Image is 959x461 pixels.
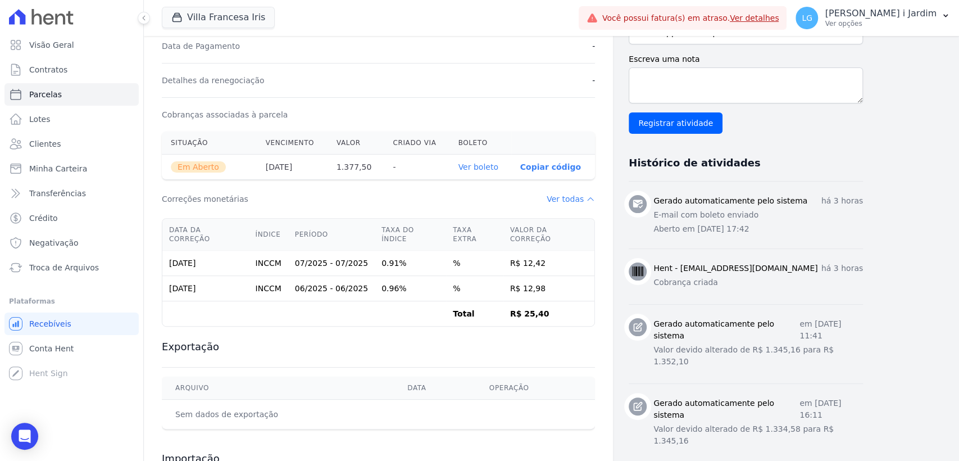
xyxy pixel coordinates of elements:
p: Valor devido alterado de R$ 1.334,58 para R$ 1.345,16 [653,423,863,447]
a: Minha Carteira [4,157,139,180]
th: Taxa do índice [375,219,446,251]
td: Total [446,301,503,327]
p: há 3 horas [821,195,863,207]
th: Operação [476,377,595,400]
span: Troca de Arquivos [29,262,99,273]
th: Período [288,219,375,251]
p: Valor devido alterado de R$ 1.345,16 para R$ 1.352,10 [653,344,863,368]
h3: Correções monetárias [162,193,248,205]
td: % [446,276,503,301]
a: Negativação [4,232,139,254]
p: [PERSON_NAME] i Jardim [825,8,937,19]
span: Negativação [29,237,79,248]
th: Índice [249,219,288,251]
span: Clientes [29,138,61,150]
a: Ver boleto [458,162,498,171]
th: Data [394,377,475,400]
td: R$ 12,42 [503,251,594,276]
a: Lotes [4,108,139,130]
td: 0.91% [375,251,446,276]
th: Taxa extra [446,219,503,251]
h3: Gerado automaticamente pelo sistema [653,318,799,342]
h3: Histórico de atividades [629,156,760,170]
a: Troca de Arquivos [4,256,139,279]
dt: Cobranças associadas à parcela [162,109,288,120]
dd: - [592,75,595,86]
span: Parcelas [29,89,62,100]
p: Cobrança criada [653,277,863,288]
a: Parcelas [4,83,139,106]
a: Transferências [4,182,139,205]
h3: Hent - [EMAIL_ADDRESS][DOMAIN_NAME] [653,263,817,274]
h3: Exportação [162,340,595,354]
th: [DATE] [257,155,328,180]
th: - [384,155,449,180]
span: Crédito [29,213,58,224]
div: Open Intercom Messenger [11,423,38,450]
a: Contratos [4,58,139,81]
span: Contratos [29,64,67,75]
td: INCCM [249,276,288,301]
td: 06/2025 - 06/2025 [288,276,375,301]
span: LG [802,14,812,22]
th: Valor da correção [503,219,594,251]
p: Aberto em [DATE] 17:42 [653,223,863,235]
a: Visão Geral [4,34,139,56]
span: Minha Carteira [29,163,87,174]
label: Escreva uma nota [629,53,863,65]
p: em [DATE] 16:11 [799,397,863,421]
a: Ver detalhes [730,13,779,22]
td: 0.96% [375,276,446,301]
dd: - [592,40,595,52]
p: em [DATE] 11:41 [799,318,863,342]
span: Lotes [29,114,51,125]
th: Valor [328,132,384,155]
h3: Gerado automaticamente pelo sistema [653,195,807,207]
td: [DATE] [162,276,249,301]
span: Você possui fatura(s) em atraso. [602,12,779,24]
a: Crédito [4,207,139,229]
p: E-mail com boleto enviado [653,209,863,221]
span: Visão Geral [29,39,74,51]
p: há 3 horas [821,263,863,274]
dd: Ver todas [547,193,595,205]
td: R$ 12,98 [503,276,594,301]
input: Registrar atividade [629,112,722,134]
td: INCCM [249,251,288,276]
span: Recebíveis [29,318,71,329]
td: % [446,251,503,276]
td: R$ 25,40 [503,301,594,327]
dt: Data de Pagamento [162,40,240,52]
div: Plataformas [9,295,134,308]
th: Boleto [449,132,511,155]
span: Conta Hent [29,343,74,354]
a: Recebíveis [4,313,139,335]
td: Sem dados de exportação [162,400,394,430]
a: Conta Hent [4,337,139,360]
th: Criado via [384,132,449,155]
span: Em Aberto [171,161,226,173]
button: Villa Francesa Iris [162,7,275,28]
th: Situação [162,132,257,155]
td: 07/2025 - 07/2025 [288,251,375,276]
th: Vencimento [257,132,328,155]
h3: Gerado automaticamente pelo sistema [653,397,799,421]
a: Clientes [4,133,139,155]
td: [DATE] [162,251,249,276]
th: Data da correção [162,219,249,251]
dt: Detalhes da renegociação [162,75,265,86]
th: 1.377,50 [328,155,384,180]
p: Ver opções [825,19,937,28]
button: Copiar código [520,162,581,171]
span: Transferências [29,188,86,199]
th: Arquivo [162,377,394,400]
button: LG [PERSON_NAME] i Jardim Ver opções [787,2,959,34]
